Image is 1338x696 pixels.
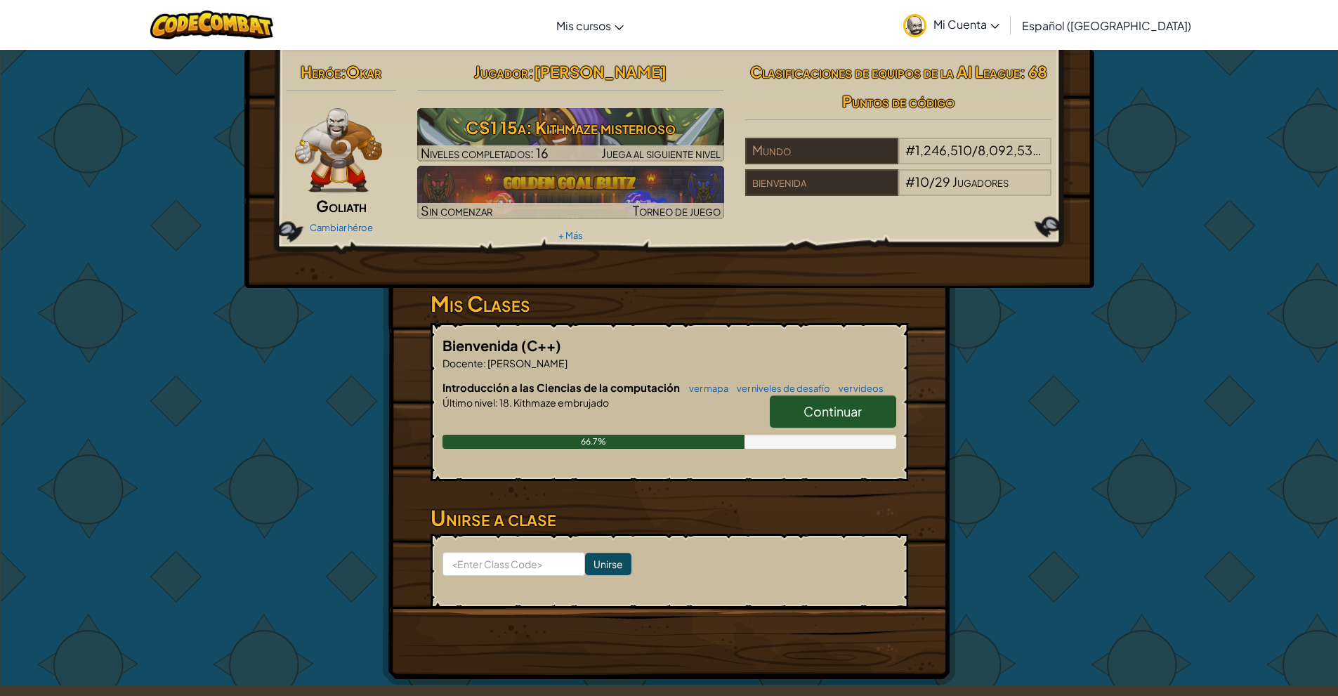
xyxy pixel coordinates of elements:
[498,396,512,409] span: 18.
[585,553,631,575] input: Unirse
[421,202,492,218] span: Sin comenzar
[1015,6,1198,44] a: Español ([GEOGRAPHIC_DATA])
[521,336,561,354] span: (C++)
[929,173,935,190] span: /
[905,173,915,190] span: #
[442,552,585,576] input: <Enter Class Code>
[442,357,483,369] span: Docente
[528,62,534,81] span: :
[745,151,1052,167] a: Mundo#1,246,510/8,092,539Jugadores
[633,202,721,218] span: Torneo de juego
[558,230,583,241] a: + Más
[1022,18,1191,33] span: Español ([GEOGRAPHIC_DATA])
[431,288,908,320] h3: Mis Clases
[442,336,521,354] span: Bienvenida
[915,173,929,190] span: 10
[346,62,381,81] span: Okar
[512,396,609,409] span: Kithmaze embrujado
[745,169,898,196] div: bienvenida
[915,142,972,158] span: 1,246,510
[310,222,373,233] a: Cambiar héroe
[301,62,341,81] span: Heróe
[903,14,926,37] img: avatar
[601,145,721,161] span: Juega al siguiente nivel
[972,142,978,158] span: /
[1042,142,1098,158] span: Jugadores
[935,173,950,190] span: 29
[442,396,495,409] span: Último nivel
[745,138,898,164] div: Mundo
[978,142,1041,158] span: 8,092,539
[417,108,724,162] a: Juega al siguiente nivel
[442,435,745,449] div: 66.7%
[750,62,1020,81] span: Clasificaciones de equipos de la AI League
[431,502,908,534] h3: Unirse a clase
[474,62,528,81] span: Jugador
[682,383,728,394] a: ver mapa
[896,3,1006,47] a: Mi Cuenta
[804,403,862,419] span: Continuar
[417,166,724,219] img: Golden Goal
[417,112,724,143] h3: CS1 15a: Kithmaze misterioso
[341,62,346,81] span: :
[486,357,568,369] span: [PERSON_NAME]
[421,145,549,161] span: Niveles completados: 16
[556,18,611,33] span: Mis cursos
[534,62,667,81] span: [PERSON_NAME]
[933,17,999,32] span: Mi Cuenta
[150,11,273,39] img: CodeCombat logo
[495,396,498,409] span: :
[483,357,486,369] span: :
[842,62,1047,111] span: : 68 Puntos de código
[316,196,367,216] span: Goliath
[905,142,915,158] span: #
[295,108,383,192] img: goliath-pose.png
[417,166,724,219] a: Sin comenzarTorneo de juego
[952,173,1009,190] span: Jugadores
[442,381,682,394] span: Introducción a las Ciencias de la computación
[745,183,1052,199] a: bienvenida#10/29Jugadores
[730,383,830,394] a: ver niveles de desafío
[417,108,724,162] img: CS1 15a: Kithmaze misterioso
[549,6,631,44] a: Mis cursos
[832,383,884,394] a: ver videos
